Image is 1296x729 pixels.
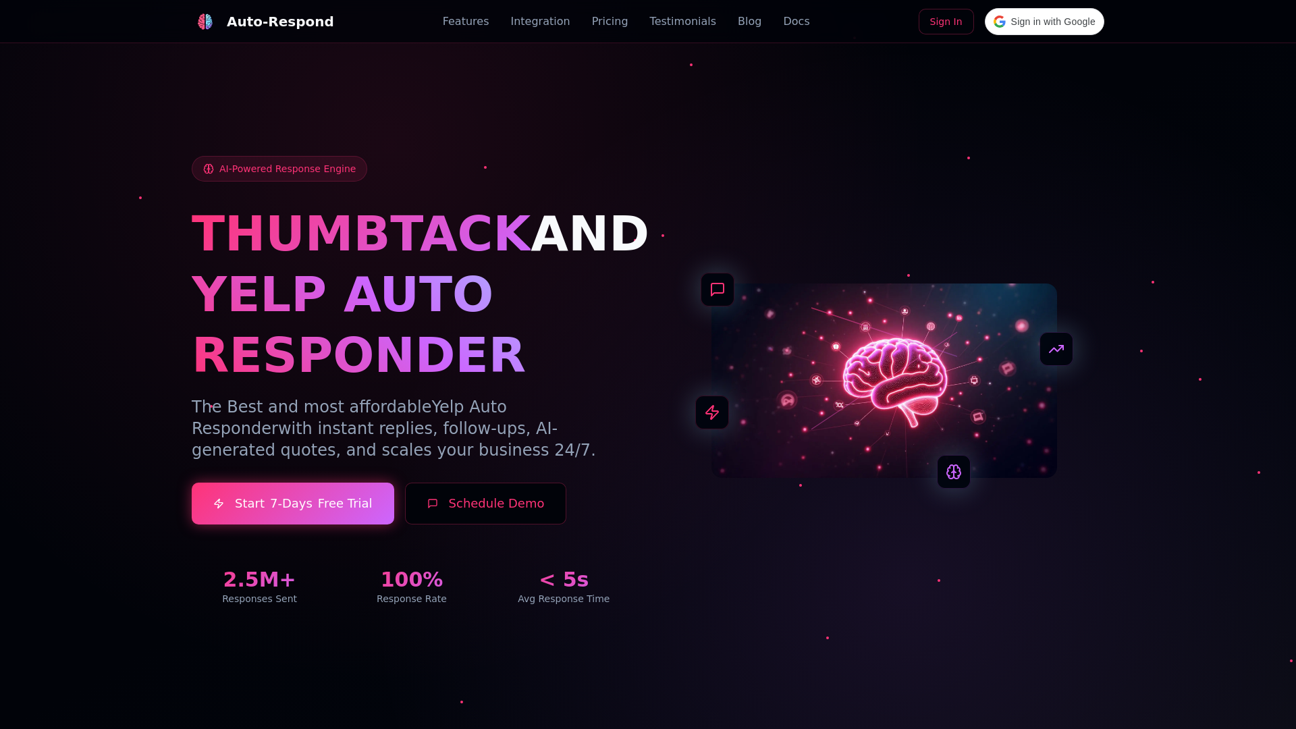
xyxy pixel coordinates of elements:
span: THUMBTACK [192,205,531,262]
h1: YELP AUTO RESPONDER [192,264,632,385]
div: Responses Sent [192,592,327,605]
div: 100% [344,568,479,592]
div: Avg Response Time [496,592,632,605]
span: Sign in with Google [1011,15,1096,29]
div: Response Rate [344,592,479,605]
a: Integration [510,13,570,30]
a: Auto-Respond LogoAuto-Respond [192,8,334,35]
span: Yelp Auto Responder [192,398,507,438]
p: The Best and most affordable with instant replies, follow-ups, AI-generated quotes, and scales yo... [192,396,632,461]
a: Testimonials [650,13,717,30]
div: 2.5M+ [192,568,327,592]
a: Features [443,13,489,30]
span: AI-Powered Response Engine [219,162,356,175]
span: AND [531,205,649,262]
img: Auto-Respond Logo [197,13,213,30]
button: Schedule Demo [405,483,567,524]
a: Docs [783,13,809,30]
a: Pricing [592,13,628,30]
div: Sign in with Google [985,8,1104,35]
a: Sign In [919,9,974,34]
div: Auto-Respond [227,12,334,31]
span: 7-Days [270,494,313,513]
img: AI Neural Network Brain [711,283,1057,478]
div: < 5s [496,568,632,592]
a: Start7-DaysFree Trial [192,483,394,524]
a: Blog [738,13,761,30]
